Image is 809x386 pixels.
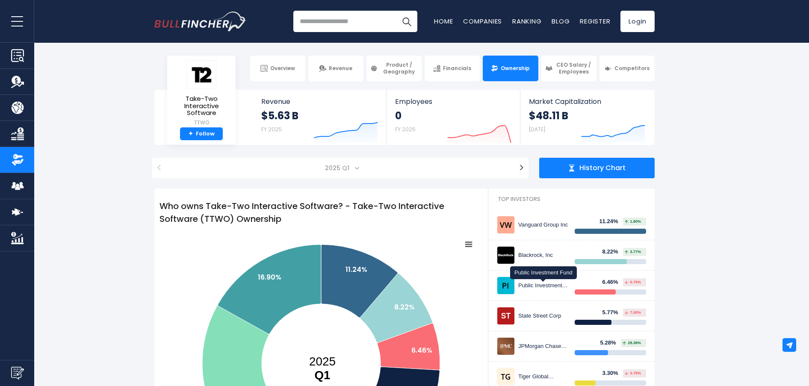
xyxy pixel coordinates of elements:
span: 0.79% [625,280,641,284]
text: 8.22% [394,302,415,312]
a: Revenue [308,56,363,81]
a: Home [434,17,453,26]
span: Overview [270,65,295,72]
a: Login [620,11,655,32]
div: 6.46% [602,279,623,286]
span: 0.79% [625,371,641,375]
small: TTWO [174,119,229,127]
a: Blog [552,17,570,26]
a: Ownership [483,56,538,81]
a: Competitors [599,56,655,81]
span: History Chart [579,164,626,173]
span: Financials [443,65,471,72]
h2: Top Investors [488,189,655,210]
span: Market Capitalization [529,97,645,106]
img: history chart [568,165,575,171]
small: [DATE] [529,126,545,133]
div: 5.77% [602,309,623,316]
span: Take-Two Interactive Software [174,95,229,117]
a: Take-Two Interactive Software TTWO [174,60,229,127]
a: Employees 0 FY 2025 [387,90,520,145]
text: 6.46% [411,345,432,355]
a: Overview [250,56,305,81]
span: 1.80% [625,220,641,224]
a: Product / Geography [366,56,422,81]
span: Ownership [501,65,530,72]
span: 7.00% [625,311,641,315]
div: Vanguard Group Inc [518,221,568,229]
span: CEO Salary / Employees [555,62,593,75]
div: JPMorgan Chase & CO [518,343,568,350]
span: 2025 Q1 [322,162,354,174]
text: 11.24% [345,265,367,274]
a: CEO Salary / Employees [541,56,596,81]
div: Public Investment Fund [510,266,577,279]
button: Search [396,11,417,32]
h1: Who owns Take-Two Interactive Software? - Take-Two Interactive Software (TTWO) Ownership [154,194,488,230]
a: Financials [425,56,480,81]
div: State Street Corp [518,312,568,320]
button: > [514,158,529,178]
span: Employees [395,97,511,106]
div: Blackrock, Inc [518,252,568,259]
span: 28.38% [623,341,641,345]
div: 8.22% [602,248,623,256]
a: +Follow [180,127,223,141]
a: Go to homepage [154,12,246,31]
div: 5.28% [600,339,621,347]
tspan: Q1 [314,368,330,382]
span: 2025 Q1 [171,158,510,178]
a: Register [580,17,610,26]
small: FY 2025 [395,126,416,133]
span: 3.77% [625,250,641,254]
div: Public Investment Fund [518,282,568,289]
strong: $48.11 B [529,109,568,122]
img: Ownership [11,153,24,166]
button: < [152,158,166,178]
div: 11.24% [599,218,623,225]
small: FY 2025 [261,126,282,133]
text: 16.90% [258,272,281,282]
strong: $5.63 B [261,109,298,122]
span: Product / Geography [380,62,418,75]
a: Companies [463,17,502,26]
img: Bullfincher logo [154,12,247,31]
strong: + [189,130,193,138]
span: Competitors [614,65,650,72]
span: Revenue [261,97,378,106]
a: Market Capitalization $48.11 B [DATE] [520,90,654,145]
div: 3.30% [602,370,623,377]
strong: 0 [395,109,416,122]
a: Ranking [512,17,541,26]
a: Revenue $5.63 B FY 2025 [253,90,387,145]
div: Tiger Global Management LLC [518,373,568,380]
span: Revenue [329,65,352,72]
text: 2025 [309,355,336,382]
